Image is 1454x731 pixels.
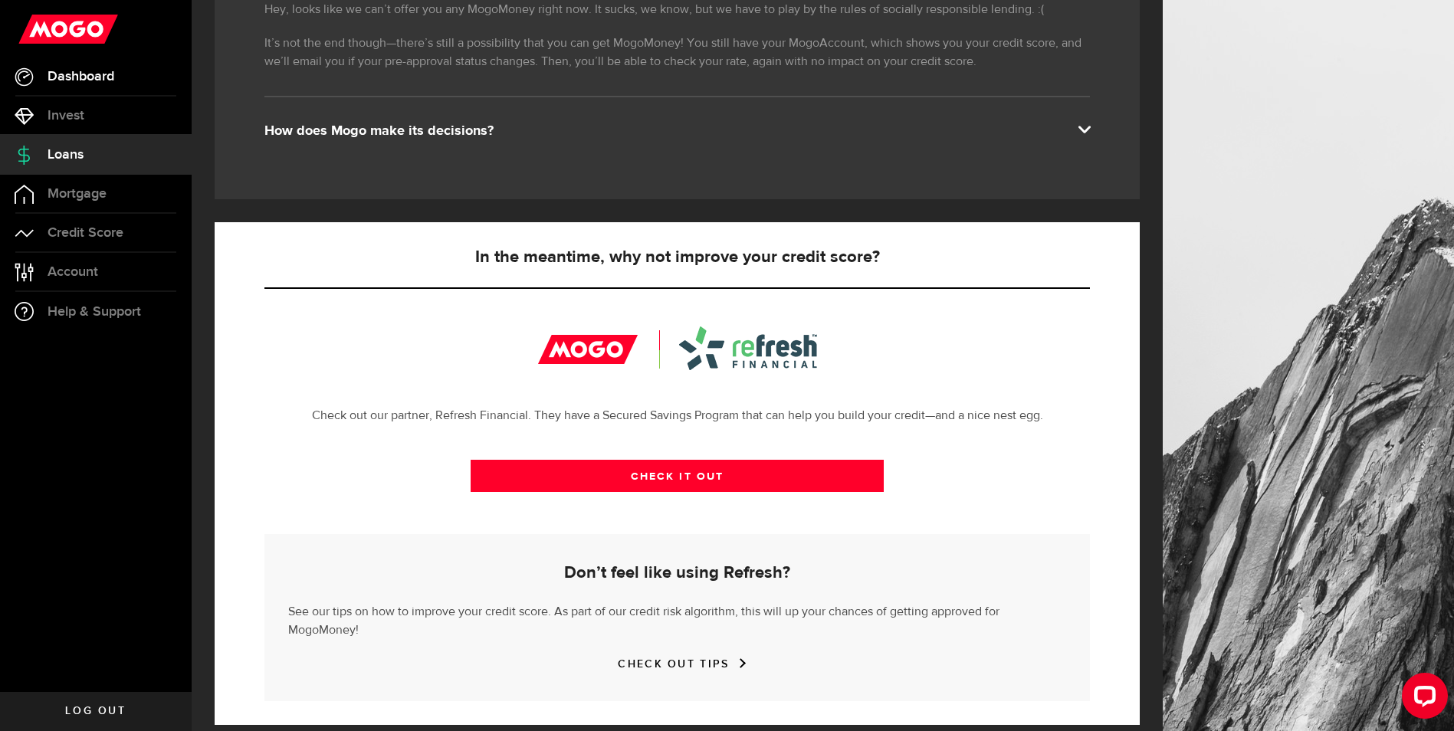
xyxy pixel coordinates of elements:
[264,248,1090,267] h5: In the meantime, why not improve your credit score?
[48,70,114,84] span: Dashboard
[48,226,123,240] span: Credit Score
[48,187,107,201] span: Mortgage
[264,34,1090,71] p: It’s not the end though—there’s still a possibility that you can get MogoMoney! You still have yo...
[288,564,1066,582] h5: Don’t feel like using Refresh?
[48,265,98,279] span: Account
[48,109,84,123] span: Invest
[48,148,84,162] span: Loans
[264,122,1090,140] div: How does Mogo make its decisions?
[48,305,141,319] span: Help & Support
[1390,667,1454,731] iframe: LiveChat chat widget
[264,407,1090,425] p: Check out our partner, Refresh Financial. They have a Secured Savings Program that can help you b...
[618,657,736,670] a: CHECK OUT TIPS
[288,599,1066,640] p: See our tips on how to improve your credit score. As part of our credit risk algorithm, this will...
[264,1,1090,19] p: Hey, looks like we can’t offer you any MogoMoney right now. It sucks, we know, but we have to pla...
[471,460,884,492] a: CHECK IT OUT
[65,706,126,716] span: Log out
